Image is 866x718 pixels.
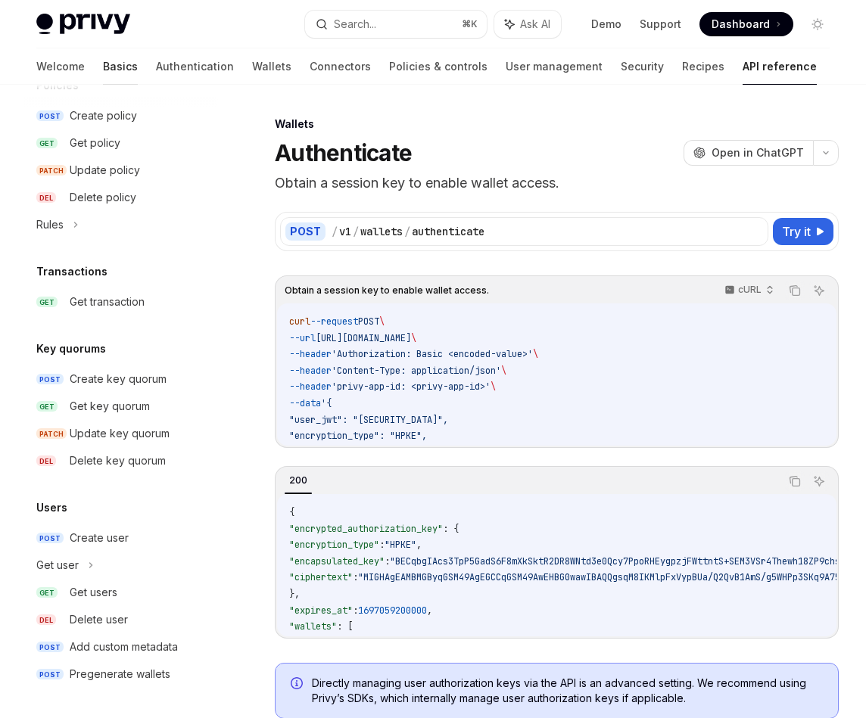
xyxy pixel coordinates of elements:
span: \ [533,348,538,360]
span: 'Authorization: Basic <encoded-value>' [332,348,533,360]
a: Welcome [36,48,85,85]
span: --request [310,315,358,328]
span: POST [36,642,64,653]
span: '{ [321,397,332,409]
a: User management [506,48,603,85]
div: Rules [36,216,64,234]
div: Create key quorum [70,370,167,388]
div: Search... [334,15,376,33]
span: { [289,506,294,518]
h5: Users [36,499,67,517]
span: \ [501,365,506,377]
a: POSTCreate key quorum [24,365,218,393]
img: light logo [36,14,130,35]
span: Dashboard [712,17,770,32]
span: 1697059200000 [358,605,427,617]
div: authenticate [412,224,484,239]
span: \ [411,332,416,344]
svg: Info [291,677,306,692]
h5: Transactions [36,263,107,281]
a: POSTCreate policy [24,102,218,129]
a: GETGet key quorum [24,393,218,420]
span: DEL [36,614,56,626]
span: : [353,605,358,617]
a: Recipes [682,48,724,85]
div: POST [285,222,326,241]
span: "ciphertext" [289,571,353,583]
div: v1 [339,224,351,239]
span: --header [289,348,332,360]
span: : { [443,523,459,535]
a: GETGet policy [24,129,218,157]
span: }, [289,588,300,600]
div: Get transaction [70,293,145,311]
button: Try it [773,218,833,245]
span: GET [36,587,58,598]
span: [URL][DOMAIN_NAME] [316,332,411,344]
button: Search...⌘K [305,11,488,38]
span: PATCH [36,165,67,176]
span: "user_jwt": "[SECURITY_DATA]", [289,414,448,426]
div: Update key quorum [70,424,170,443]
span: "encryption_type": "HPKE", [289,430,427,442]
span: "wallets" [289,620,337,633]
span: PATCH [36,428,67,440]
span: --header [289,365,332,377]
span: POST [36,669,64,680]
span: --data [289,397,321,409]
a: Basics [103,48,138,85]
span: POST [358,315,379,328]
div: 200 [285,471,312,490]
a: PATCHUpdate policy [24,157,218,184]
p: Obtain a session key to enable wallet access. [275,173,839,194]
a: PATCHUpdate key quorum [24,420,218,447]
div: / [404,224,410,239]
span: "HPKE" [385,539,416,551]
a: GETGet users [24,579,218,606]
a: Dashboard [699,12,793,36]
span: POST [36,533,64,544]
div: Pregenerate wallets [70,665,170,683]
span: Open in ChatGPT [712,145,804,160]
div: Update policy [70,161,140,179]
a: POSTPregenerate wallets [24,660,218,688]
span: "expires_at" [289,605,353,617]
span: --header [289,381,332,393]
button: Toggle dark mode [805,12,830,36]
a: GETGet transaction [24,288,218,315]
span: : [385,555,390,567]
a: Support [640,17,681,32]
a: Authentication [156,48,234,85]
span: GET [36,138,58,149]
span: : [353,571,358,583]
span: Try it [782,222,811,241]
div: Delete policy [70,188,136,207]
span: DEL [36,192,56,204]
span: \ [491,381,496,393]
div: Wallets [275,117,839,132]
span: Obtain a session key to enable wallet access. [285,284,489,297]
span: curl [289,315,310,328]
div: Get users [70,583,117,601]
h5: Key quorums [36,340,106,358]
a: DELDelete user [24,606,218,633]
button: Ask AI [494,11,561,38]
a: DELDelete key quorum [24,447,218,474]
div: Delete key quorum [70,452,166,470]
span: , [416,539,422,551]
button: Ask AI [809,471,829,491]
span: : [ [337,620,353,633]
div: Get key quorum [70,397,150,415]
a: POSTCreate user [24,524,218,552]
a: Wallets [252,48,291,85]
p: cURL [738,284,762,296]
span: GET [36,401,58,412]
span: --url [289,332,316,344]
button: Copy the contents from the code block [785,471,805,491]
span: GET [36,297,58,308]
a: Connectors [310,48,371,85]
button: Ask AI [809,281,829,300]
span: POST [36,110,64,122]
div: wallets [360,224,403,239]
span: ⌘ K [462,18,478,30]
